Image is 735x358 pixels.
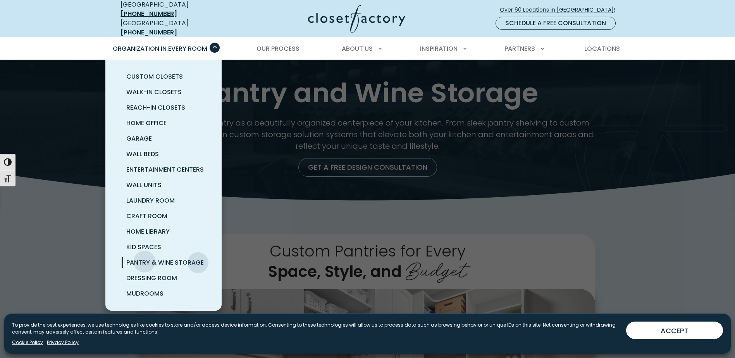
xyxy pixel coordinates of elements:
span: Walk-In Closets [126,88,182,96]
span: Laundry Room [126,196,175,205]
a: Over 60 Locations in [GEOGRAPHIC_DATA]! [499,3,622,17]
span: Kid Spaces [126,243,161,251]
span: Garage [126,134,152,143]
span: Home Office [126,119,167,127]
a: Schedule a Free Consultation [496,17,616,30]
span: Wall Beds [126,150,159,158]
nav: Primary Menu [107,38,628,60]
span: Pantry & Wine Storage [126,258,204,267]
div: [GEOGRAPHIC_DATA] [120,19,233,37]
span: Reach-In Closets [126,103,185,112]
span: Custom Closets [126,72,183,81]
span: Inspiration [420,44,458,53]
a: Cookie Policy [12,339,43,346]
span: Mudrooms [126,289,164,298]
a: Privacy Policy [47,339,79,346]
span: Locations [584,44,620,53]
span: Dressing Room [126,274,177,282]
span: Home Library [126,227,170,236]
span: Our Process [256,44,300,53]
a: [PHONE_NUMBER] [120,28,177,37]
img: Closet Factory Logo [308,5,405,33]
span: Craft Room [126,212,167,220]
span: Organization in Every Room [113,44,207,53]
span: About Us [342,44,373,53]
ul: Organization in Every Room submenu [105,60,222,311]
span: Partners [504,44,535,53]
span: Wall Units [126,181,162,189]
button: ACCEPT [626,322,723,339]
a: [PHONE_NUMBER] [120,9,177,18]
span: Over 60 Locations in [GEOGRAPHIC_DATA]! [500,6,621,14]
p: To provide the best experiences, we use technologies like cookies to store and/or access device i... [12,322,620,336]
span: Entertainment Centers [126,165,204,174]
